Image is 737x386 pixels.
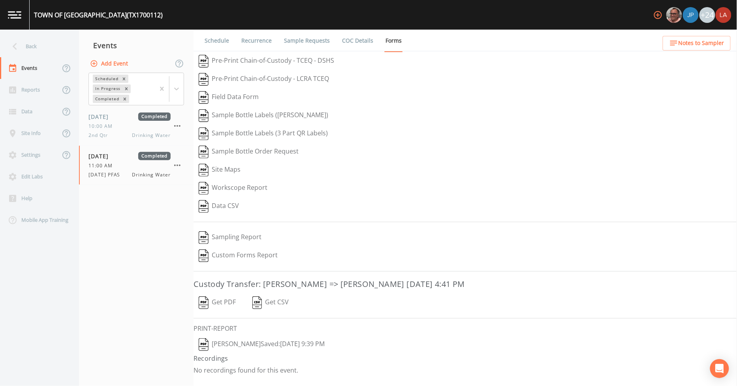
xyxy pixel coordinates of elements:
[199,200,209,213] img: svg%3e
[252,296,262,309] img: svg%3e
[384,30,403,52] a: Forms
[194,229,267,247] button: Sampling Report
[88,56,131,71] button: Add Event
[682,7,699,23] div: Joshua gere Paul
[194,335,330,354] button: [PERSON_NAME]Saved:[DATE] 9:39 PM
[120,95,129,103] div: Remove Completed
[199,296,209,309] img: svg%3e
[203,30,230,52] a: Schedule
[194,143,304,161] button: Sample Bottle Order Request
[666,7,682,23] img: e2d790fa78825a4bb76dcb6ab311d44c
[199,182,209,195] img: svg%3e
[88,123,117,130] span: 10:00 AM
[194,70,334,88] button: Pre-Print Chain-of-Custody - LCRA TCEQ
[199,73,209,86] img: svg%3e
[79,106,194,146] a: [DATE]Completed10:00 AM2nd QtrDrinking Water
[199,109,209,122] img: svg%3e
[199,231,209,244] img: svg%3e
[194,278,737,290] h3: Custody Transfer: [PERSON_NAME] => [PERSON_NAME] [DATE] 4:41 PM
[194,107,333,125] button: Sample Bottle Labels ([PERSON_NAME])
[199,338,209,351] img: svg%3e
[132,171,171,178] span: Drinking Water
[283,30,331,52] a: Sample Requests
[138,112,171,121] span: Completed
[194,125,333,143] button: Sample Bottle Labels (3 Part QR Labels)
[194,247,283,265] button: Custom Forms Report
[247,294,294,312] button: Get CSV
[79,146,194,185] a: [DATE]Completed11:00 AM[DATE] PFASDrinking Water
[716,7,731,23] img: cf6e799eed601856facf0d2563d1856d
[199,55,209,67] img: svg%3e
[194,325,737,332] h6: PRINT-REPORT
[199,146,209,158] img: svg%3e
[199,249,209,262] img: svg%3e
[666,7,682,23] div: Mike Franklin
[199,164,209,176] img: svg%3e
[93,75,120,83] div: Scheduled
[699,7,715,23] div: +24
[194,88,264,107] button: Field Data Form
[120,75,128,83] div: Remove Scheduled
[683,7,699,23] img: 41241ef155101aa6d92a04480b0d0000
[88,132,113,139] span: 2nd Qtr
[88,171,125,178] span: [DATE] PFAS
[88,112,114,121] span: [DATE]
[199,91,209,104] img: svg%3e
[122,84,131,93] div: Remove In Progress
[341,30,374,52] a: COC Details
[138,152,171,160] span: Completed
[93,95,120,103] div: Completed
[679,38,724,48] span: Notes to Sampler
[199,127,209,140] img: svg%3e
[88,152,114,160] span: [DATE]
[194,366,737,374] p: No recordings found for this event.
[194,161,246,179] button: Site Maps
[194,354,737,363] h4: Recordings
[663,36,731,51] button: Notes to Sampler
[194,197,244,215] button: Data CSV
[194,179,273,197] button: Workscope Report
[194,52,339,70] button: Pre-Print Chain-of-Custody - TCEQ - DSHS
[132,132,171,139] span: Drinking Water
[8,11,21,19] img: logo
[710,359,729,378] div: Open Intercom Messenger
[34,10,163,20] div: TOWN OF [GEOGRAPHIC_DATA] (TX1700112)
[240,30,273,52] a: Recurrence
[88,162,117,169] span: 11:00 AM
[93,84,122,93] div: In Progress
[79,36,194,55] div: Events
[194,294,241,312] button: Get PDF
